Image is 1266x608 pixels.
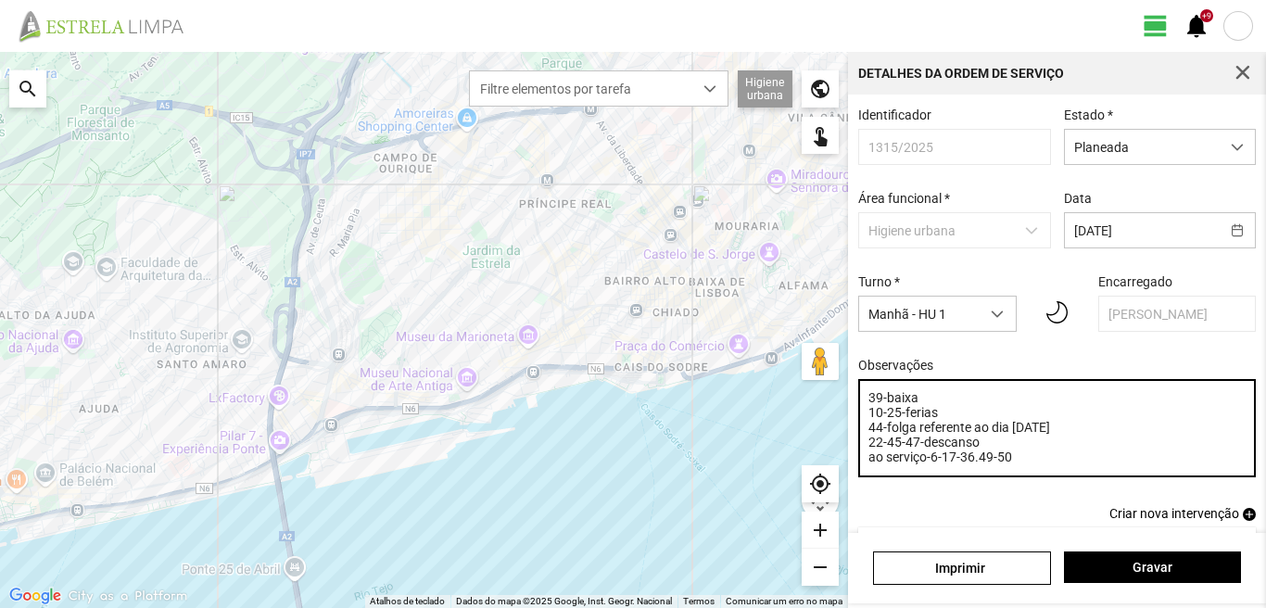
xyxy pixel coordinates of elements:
[692,71,728,106] div: dropdown trigger
[1183,12,1210,40] span: notifications
[1046,293,1069,332] img: 01n.svg
[980,297,1016,331] div: dropdown trigger
[1243,508,1256,521] span: add
[1200,9,1213,22] div: +9
[1142,12,1170,40] span: view_day
[859,297,980,331] span: Manhã - HU 1
[1109,506,1239,521] span: Criar nova intervenção
[858,274,900,289] label: Turno *
[858,108,931,122] label: Identificador
[1064,108,1113,122] label: Estado *
[1220,130,1256,164] div: dropdown trigger
[858,67,1064,80] div: Detalhes da Ordem de Serviço
[873,551,1050,585] a: Imprimir
[9,70,46,108] div: search
[5,584,66,608] a: Abrir esta área no Google Maps (abre uma nova janela)
[683,596,715,606] a: Termos (abre num novo separador)
[858,358,933,373] label: Observações
[738,70,792,108] div: Higiene urbana
[5,584,66,608] img: Google
[1073,560,1231,575] span: Gravar
[802,512,839,549] div: add
[1064,191,1092,206] label: Data
[1065,130,1220,164] span: Planeada
[858,191,950,206] label: Área funcional *
[802,549,839,586] div: remove
[802,343,839,380] button: Arraste o Pegman para o mapa para abrir o Street View
[726,596,842,606] a: Comunicar um erro no mapa
[802,117,839,154] div: touch_app
[370,595,445,608] button: Atalhos de teclado
[1098,274,1172,289] label: Encarregado
[456,596,672,606] span: Dados do mapa ©2025 Google, Inst. Geogr. Nacional
[802,70,839,108] div: public
[470,71,692,106] span: Filtre elementos por tarefa
[1064,551,1241,583] button: Gravar
[802,465,839,502] div: my_location
[13,9,204,43] img: file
